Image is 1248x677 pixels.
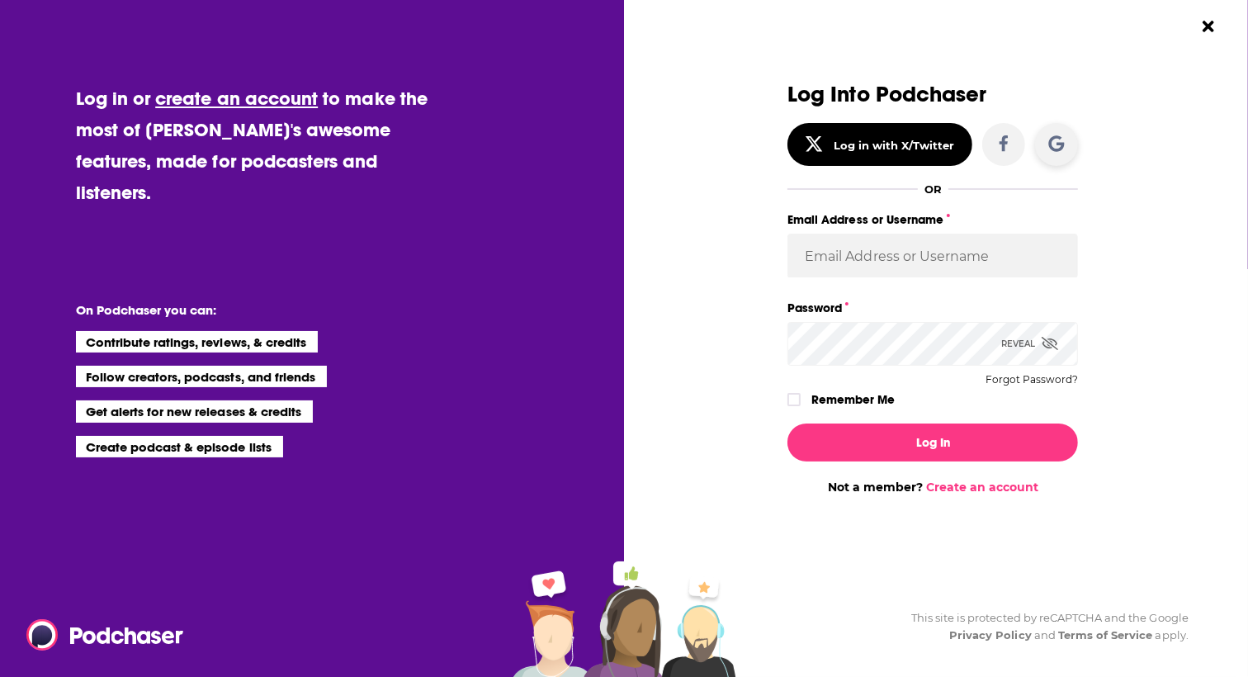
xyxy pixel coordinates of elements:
a: create an account [155,87,318,110]
div: Not a member? [787,480,1078,495]
li: Follow creators, podcasts, and friends [76,366,328,387]
button: Close Button [1193,11,1224,42]
h3: Log Into Podchaser [787,83,1078,107]
li: On Podchaser you can: [76,302,406,318]
a: Podchaser - Follow, Share and Rate Podcasts [26,619,172,651]
a: Privacy Policy [949,628,1032,641]
div: OR [924,182,942,196]
input: Email Address or Username [787,234,1078,278]
label: Remember Me [811,389,895,410]
a: Terms of Service [1058,628,1153,641]
img: Podchaser - Follow, Share and Rate Podcasts [26,619,185,651]
label: Email Address or Username [787,209,1078,230]
label: Password [787,297,1078,319]
button: Forgot Password? [986,374,1078,386]
li: Contribute ratings, reviews, & credits [76,331,319,353]
li: Get alerts for new releases & credits [76,400,313,422]
div: Log in with X/Twitter [834,139,955,152]
button: Log In [787,424,1078,462]
div: Reveal [1001,322,1058,366]
div: This site is protected by reCAPTCHA and the Google and apply. [898,609,1189,644]
button: Log in with X/Twitter [787,123,972,166]
a: Create an account [926,480,1038,495]
li: Create podcast & episode lists [76,436,283,457]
